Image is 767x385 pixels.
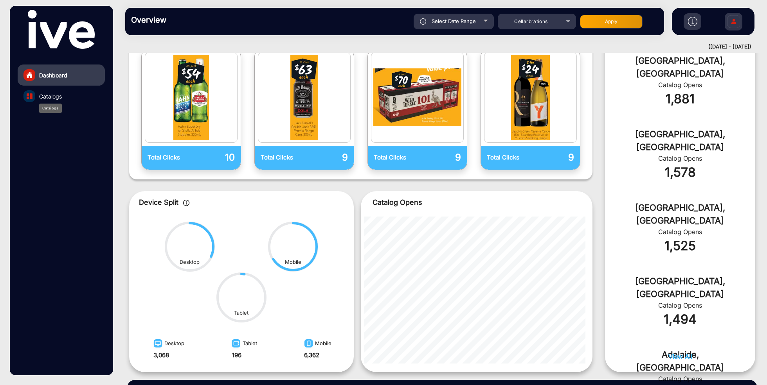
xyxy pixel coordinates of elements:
div: Desktop [151,337,184,351]
img: vmg-logo [28,10,94,49]
span: Catalogs [39,92,62,100]
p: Total Clicks [148,153,191,162]
span: Device Split [139,198,178,206]
img: h2download.svg [688,17,697,26]
p: Total Clicks [374,153,418,162]
img: catalog [27,93,32,99]
div: 1,881 [617,90,744,108]
div: Adelaide, [GEOGRAPHIC_DATA] [617,348,744,374]
div: Catalog Opens [617,80,744,90]
span: Dashboard [39,71,67,79]
img: image [229,338,243,351]
img: icon [183,200,190,206]
p: 9 [304,150,348,165]
p: Catalog Opens [373,197,581,208]
button: Apply [580,15,643,29]
div: 1,494 [617,310,744,329]
h3: Overview [131,15,241,25]
div: Desktop [180,258,200,266]
img: catalog [486,55,575,140]
img: home [26,72,33,79]
div: 1,525 [617,236,744,255]
div: [GEOGRAPHIC_DATA], [GEOGRAPHIC_DATA] [617,54,744,80]
img: image [151,338,164,351]
div: Catalog Opens [617,227,744,236]
div: ([DATE] - [DATE]) [117,43,751,51]
img: icon [420,18,427,25]
button: View All [668,352,692,368]
p: Total Clicks [261,153,304,162]
div: Catalog Opens [617,154,744,163]
img: Sign%20Up.svg [726,9,742,36]
img: catalog [147,55,236,140]
span: View All [668,353,692,360]
div: Mobile [302,337,331,351]
a: Dashboard [18,64,105,86]
img: image [302,338,315,351]
p: 9 [417,150,461,165]
div: [GEOGRAPHIC_DATA], [GEOGRAPHIC_DATA] [617,275,744,301]
div: [GEOGRAPHIC_DATA], [GEOGRAPHIC_DATA] [617,201,744,227]
p: 9 [530,150,574,165]
div: Catalogs [39,104,62,113]
div: Catalog Opens [617,374,744,383]
div: [GEOGRAPHIC_DATA], [GEOGRAPHIC_DATA] [617,128,744,154]
a: Catalogs [18,86,105,107]
strong: 6,362 [304,351,319,359]
div: 1,578 [617,163,744,182]
div: Catalog Opens [617,301,744,310]
div: Tablet [234,309,248,317]
p: 10 [191,150,235,165]
img: catalog [373,55,462,140]
span: Select Date Range [432,18,476,24]
img: catalog [260,55,349,140]
strong: 196 [232,351,241,359]
p: Total Clicks [487,153,531,162]
div: Mobile [285,258,301,266]
span: Cellarbrations [514,18,547,24]
strong: 3,068 [153,351,169,359]
div: Tablet [229,337,257,351]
